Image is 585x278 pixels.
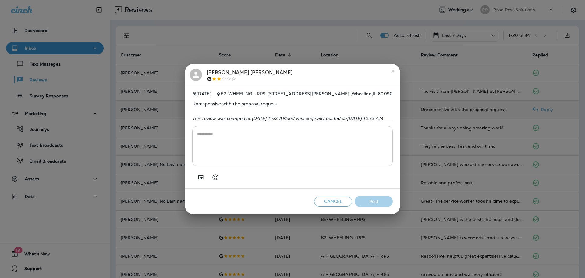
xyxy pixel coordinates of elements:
[207,69,293,81] div: [PERSON_NAME] [PERSON_NAME]
[314,197,352,207] button: Cancel
[209,171,222,183] button: Select an emoji
[192,91,211,96] span: [DATE]
[221,91,393,96] span: B2-WHEELING - RPS - [STREET_ADDRESS][PERSON_NAME] , Wheeling , IL 60090
[195,171,207,183] button: Add in a premade template
[388,66,398,76] button: close
[192,96,393,111] span: Unresponsive with the proposal request.
[286,116,383,121] span: and was originally posted on [DATE] 10:23 AM
[192,116,393,121] p: This review was changed on [DATE] 11:22 AM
